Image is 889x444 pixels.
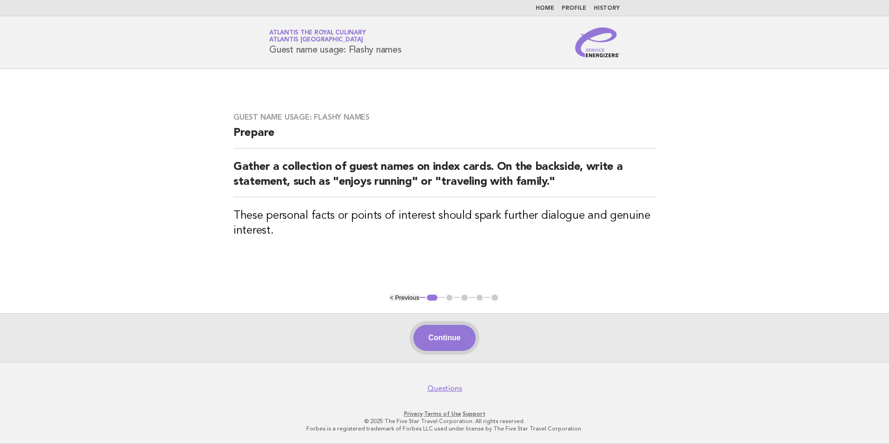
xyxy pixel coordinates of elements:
a: Profile [562,6,586,11]
button: < Previous [390,294,419,301]
h1: Guest name usage: Flashy names [269,30,402,54]
a: Terms of Use [424,410,461,417]
a: Support [463,410,485,417]
a: Home [536,6,554,11]
h3: These personal facts or points of interest should spark further dialogue and genuine interest. [233,209,656,238]
p: Forbes is a registered trademark of Forbes LLC used under license by The Five Star Travel Corpora... [160,425,729,432]
a: Privacy [404,410,423,417]
button: Continue [413,325,475,351]
h3: Guest name usage: Flashy names [233,113,656,122]
button: 1 [425,293,439,303]
a: Questions [427,384,462,393]
p: · · [160,410,729,417]
h2: Gather a collection of guest names on index cards. On the backside, write a statement, such as "e... [233,160,656,197]
img: Service Energizers [575,27,620,57]
a: Atlantis the Royal CulinaryAtlantis [GEOGRAPHIC_DATA] [269,30,365,43]
a: History [594,6,620,11]
span: Atlantis [GEOGRAPHIC_DATA] [269,37,363,43]
h2: Prepare [233,126,656,148]
p: © 2025 The Five Star Travel Corporation. All rights reserved. [160,417,729,425]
